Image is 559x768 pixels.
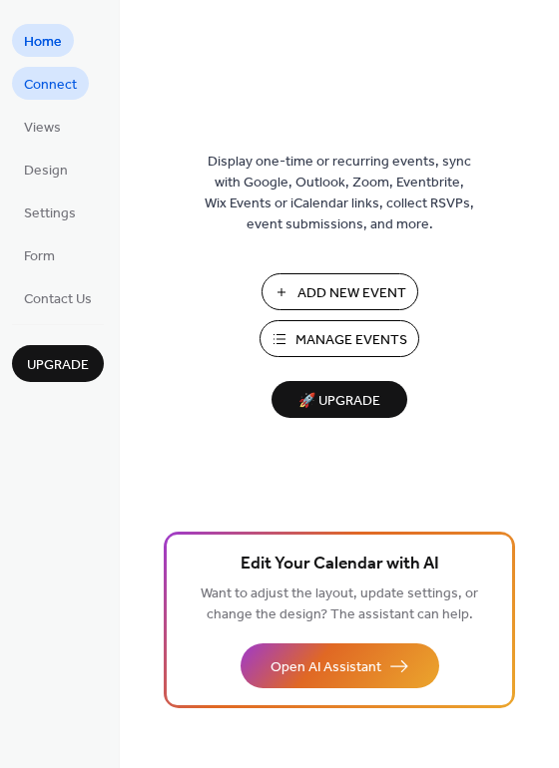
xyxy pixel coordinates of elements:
a: Settings [12,195,88,228]
span: Settings [24,203,76,224]
span: 🚀 Upgrade [283,388,395,415]
button: 🚀 Upgrade [272,381,407,418]
a: Home [12,24,74,57]
span: Contact Us [24,289,92,310]
span: Open AI Assistant [271,657,381,678]
a: Form [12,238,67,271]
button: Open AI Assistant [241,643,439,688]
span: Views [24,118,61,139]
span: Upgrade [27,355,89,376]
span: Edit Your Calendar with AI [241,551,439,578]
button: Add New Event [262,273,418,310]
a: Design [12,153,80,186]
button: Manage Events [260,320,419,357]
a: Contact Us [12,281,104,314]
span: Manage Events [295,330,407,351]
span: Form [24,246,55,267]
a: Connect [12,67,89,100]
span: Connect [24,75,77,96]
span: Home [24,32,62,53]
span: Add New Event [297,283,406,304]
span: Design [24,161,68,182]
span: Want to adjust the layout, update settings, or change the design? The assistant can help. [201,580,478,628]
a: Views [12,110,73,143]
button: Upgrade [12,345,104,382]
span: Display one-time or recurring events, sync with Google, Outlook, Zoom, Eventbrite, Wix Events or ... [205,152,474,235]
